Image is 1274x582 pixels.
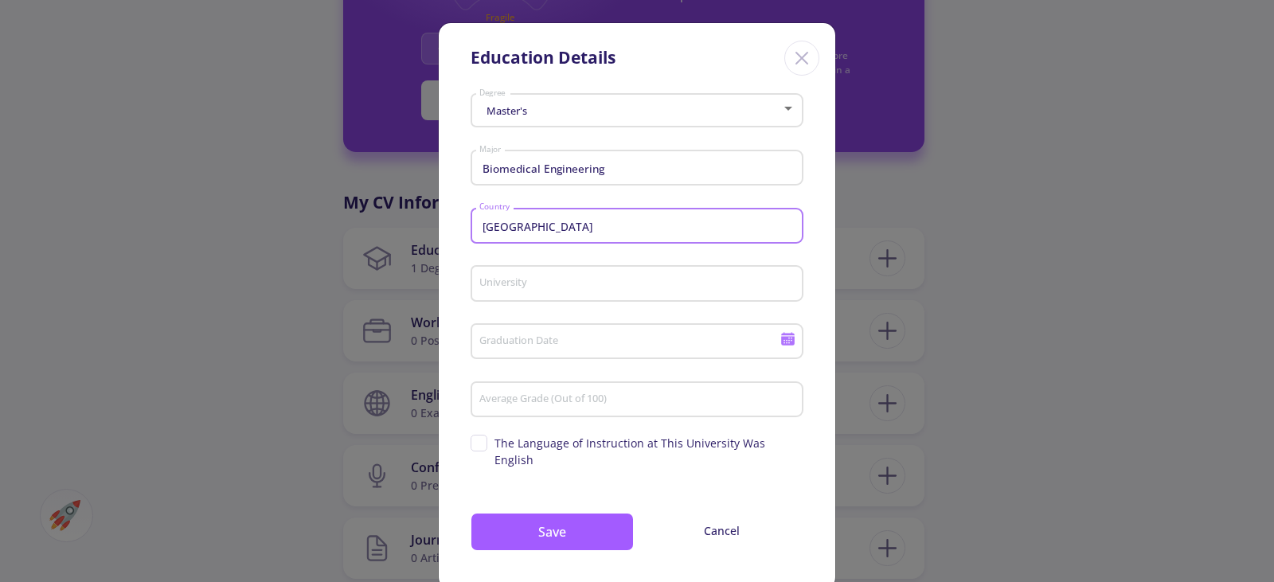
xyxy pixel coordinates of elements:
[471,45,616,71] div: Education Details
[471,513,634,551] button: Save
[784,41,819,76] div: Close
[483,104,527,118] span: Master's
[494,435,803,468] span: The Language of Instruction at This University Was English
[640,513,803,549] button: Cancel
